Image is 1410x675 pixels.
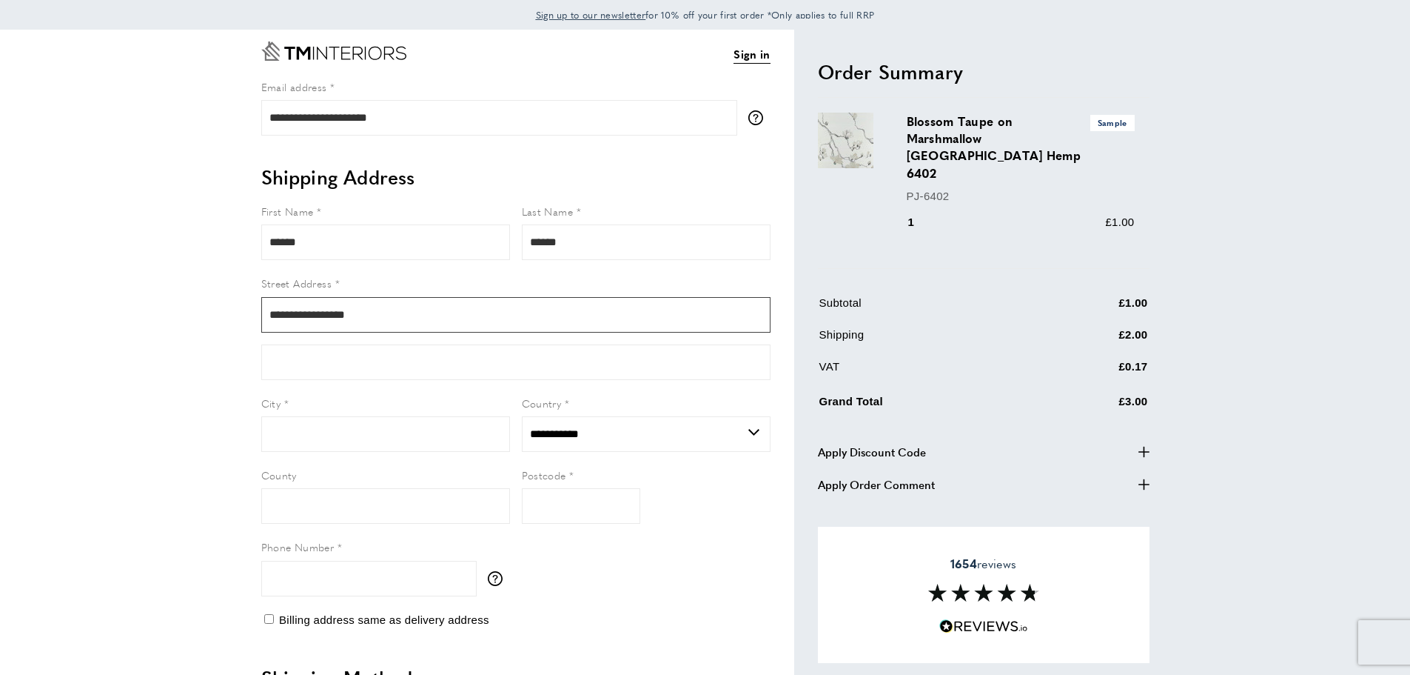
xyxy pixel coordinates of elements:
p: PJ-6402 [907,187,1135,205]
h3: Blossom Taupe on Marshmallow [GEOGRAPHIC_DATA] Hemp 6402 [907,113,1135,181]
div: 1 [907,213,936,231]
span: First Name [261,204,314,219]
span: Last Name [522,204,574,219]
span: City [261,396,281,410]
img: Reviews.io 5 stars [939,619,1028,634]
span: Apply Order Comment [818,476,935,493]
td: £1.00 [1046,294,1148,323]
strong: 1654 [950,555,977,572]
span: £1.00 [1105,216,1134,228]
span: Sample [1090,115,1135,130]
span: reviews [950,556,1016,571]
img: Blossom Taupe on Marshmallow Manila Hemp 6402 [818,113,873,168]
span: Billing address same as delivery address [279,614,489,626]
td: £0.17 [1046,358,1148,387]
h2: Order Summary [818,59,1149,85]
span: Email address [261,79,327,94]
span: Apply Discount Code [818,443,926,461]
span: Sign up to our newsletter [536,8,646,21]
button: More information [748,110,771,125]
h2: Shipping Address [261,164,771,190]
img: Reviews section [928,584,1039,602]
span: County [261,468,297,482]
a: Sign in [733,45,770,64]
td: VAT [819,358,1044,387]
span: Street Address [261,276,332,290]
td: Shipping [819,326,1044,355]
td: £2.00 [1046,326,1148,355]
a: Go to Home page [261,41,406,61]
span: Phone Number [261,539,335,554]
a: Sign up to our newsletter [536,7,646,22]
span: Postcode [522,468,566,482]
input: Billing address same as delivery address [264,614,274,624]
td: £3.00 [1046,390,1148,422]
span: Country [522,396,562,410]
td: Subtotal [819,294,1044,323]
span: for 10% off your first order *Only applies to full RRP [536,8,875,21]
button: More information [488,571,510,586]
td: Grand Total [819,390,1044,422]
